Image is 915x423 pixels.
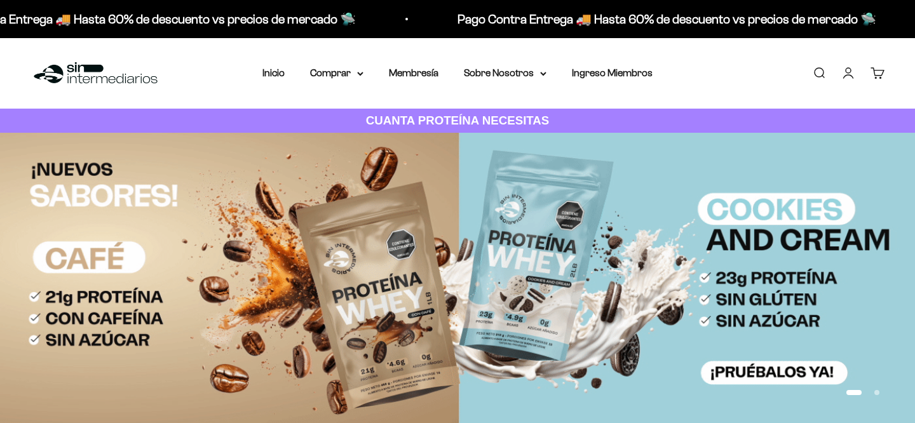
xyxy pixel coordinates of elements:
[572,67,653,78] a: Ingreso Miembros
[366,114,550,127] strong: CUANTA PROTEÍNA NECESITAS
[310,65,363,81] summary: Comprar
[262,67,285,78] a: Inicio
[428,9,846,29] p: Pago Contra Entrega 🚚 Hasta 60% de descuento vs precios de mercado 🛸
[389,67,438,78] a: Membresía
[464,65,546,81] summary: Sobre Nosotros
